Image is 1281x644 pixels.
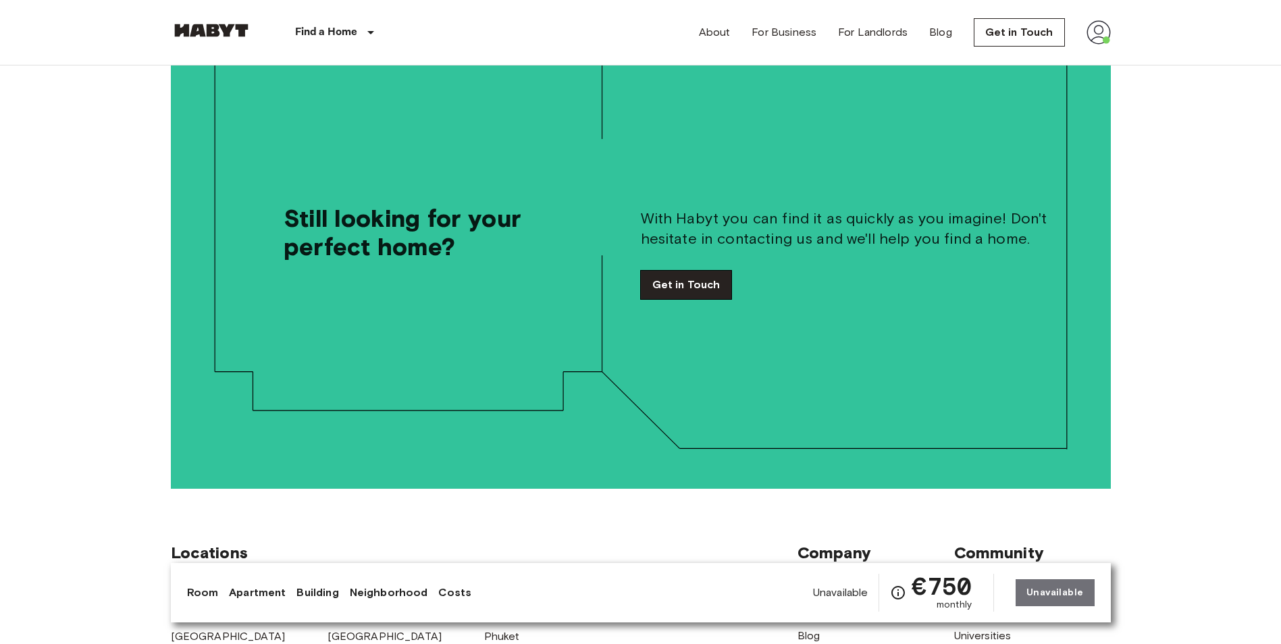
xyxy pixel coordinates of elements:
span: With Habyt you can find it as quickly as you imagine! Don't hesitate in contacting us and we'll h... [641,209,1068,249]
span: monthly [937,598,972,612]
span: Company [798,543,872,562]
p: Find a Home [295,24,358,41]
a: Building [296,585,338,601]
a: About [699,24,731,41]
a: Apartment [229,585,286,601]
span: Still looking for your perfect home? [284,204,566,261]
a: Blog [929,24,952,41]
span: Community [954,543,1044,562]
a: Get in Touch [641,271,732,299]
svg: Check cost overview for full price breakdown. Please note that discounts apply to new joiners onl... [890,585,906,601]
a: Phuket [484,630,520,643]
span: €750 [912,574,972,598]
img: Habyt [171,24,252,37]
a: Universities [954,629,1012,642]
a: Get in Touch [974,18,1065,47]
span: Unavailable [813,585,868,600]
a: Costs [438,585,471,601]
span: Locations [171,543,248,562]
a: For Business [752,24,816,41]
a: [GEOGRAPHIC_DATA] [171,630,286,643]
a: For Landlords [838,24,908,41]
img: avatar [1087,20,1111,45]
a: Room [187,585,219,601]
a: Blog [798,629,820,642]
a: Neighborhood [350,585,428,601]
a: [GEOGRAPHIC_DATA] [328,630,442,643]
